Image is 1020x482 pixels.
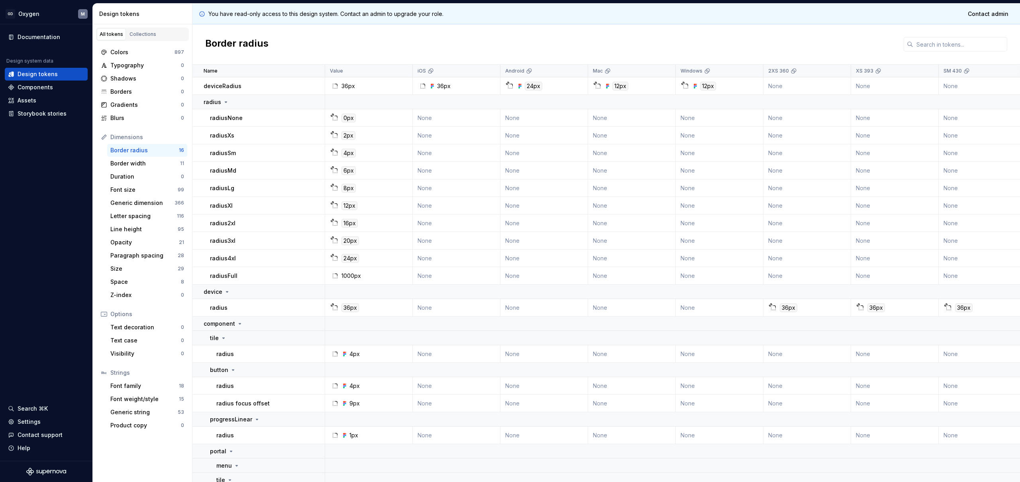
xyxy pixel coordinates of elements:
[107,393,187,405] a: Font weight/style15
[5,68,88,81] a: Design tokens
[110,421,181,429] div: Product copy
[341,254,359,263] div: 24px
[5,442,88,454] button: Help
[5,81,88,94] a: Components
[500,395,588,412] td: None
[851,197,939,214] td: None
[676,144,763,162] td: None
[330,68,343,74] p: Value
[341,184,356,193] div: 8px
[129,31,156,37] div: Collections
[851,267,939,285] td: None
[98,85,187,98] a: Borders0
[500,144,588,162] td: None
[676,162,763,179] td: None
[413,267,500,285] td: None
[18,33,60,41] div: Documentation
[349,399,360,407] div: 9px
[500,179,588,197] td: None
[341,131,355,140] div: 2px
[500,377,588,395] td: None
[413,197,500,214] td: None
[851,144,939,162] td: None
[588,345,676,363] td: None
[867,303,885,312] div: 36px
[500,214,588,232] td: None
[676,197,763,214] td: None
[210,366,228,374] p: button
[210,202,233,210] p: radiusXl
[676,377,763,395] td: None
[5,107,88,120] a: Storybook stories
[177,213,184,219] div: 116
[110,408,178,416] div: Generic string
[110,291,181,299] div: Z-index
[210,304,228,312] p: radius
[413,427,500,444] td: None
[210,415,252,423] p: progressLinear
[81,11,85,17] div: M
[110,159,180,167] div: Border width
[216,350,234,358] p: radius
[107,170,187,183] a: Duration0
[500,232,588,250] td: None
[18,110,67,118] div: Storybook stories
[676,427,763,444] td: None
[763,77,851,95] td: None
[500,250,588,267] td: None
[216,399,270,407] p: radius focus offset
[943,68,962,74] p: SM 430
[178,409,184,415] div: 53
[851,345,939,363] td: None
[763,144,851,162] td: None
[851,77,939,95] td: None
[98,112,187,124] a: Blurs0
[181,337,184,344] div: 0
[210,132,234,140] p: radiusXs
[110,173,181,181] div: Duration
[110,199,175,207] div: Generic dimension
[5,31,88,43] a: Documentation
[98,98,187,111] a: Gradients0
[210,447,226,455] p: portal
[612,82,628,90] div: 12px
[341,114,356,122] div: 0px
[216,431,234,439] p: radius
[413,299,500,317] td: None
[413,179,500,197] td: None
[178,266,184,272] div: 29
[107,289,187,301] a: Z-index0
[500,345,588,363] td: None
[110,336,181,344] div: Text case
[851,250,939,267] td: None
[107,197,187,209] a: Generic dimension366
[107,380,187,392] a: Font family18
[110,265,178,273] div: Size
[6,58,53,64] div: Design system data
[413,162,500,179] td: None
[110,48,175,56] div: Colors
[178,187,184,193] div: 99
[763,162,851,179] td: None
[181,422,184,429] div: 0
[763,377,851,395] td: None
[851,109,939,127] td: None
[763,395,851,412] td: None
[851,162,939,179] td: None
[588,232,676,250] td: None
[780,303,797,312] div: 36px
[676,345,763,363] td: None
[341,149,356,157] div: 4px
[107,275,187,288] a: Space8
[5,94,88,107] a: Assets
[98,59,187,72] a: Typography0
[6,9,15,19] div: GD
[98,46,187,59] a: Colors897
[100,31,123,37] div: All tokens
[107,262,187,275] a: Size29
[178,226,184,232] div: 95
[110,323,181,331] div: Text decoration
[204,98,221,106] p: radius
[18,70,58,78] div: Design tokens
[588,427,676,444] td: None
